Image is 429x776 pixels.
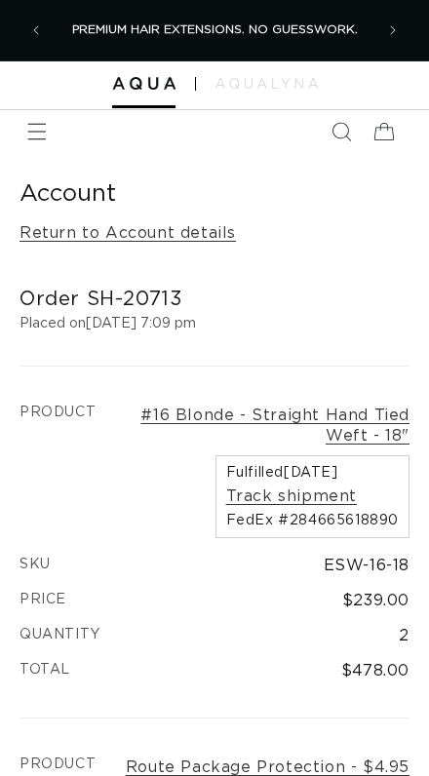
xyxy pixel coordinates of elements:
summary: Menu [16,110,58,153]
td: $478.00 [19,653,409,718]
p: Placed on [19,312,409,336]
td: 2 [19,618,409,653]
span: Fulfilled [226,466,399,480]
span: $239.00 [342,593,409,608]
a: #16 Blonde - Straight Hand Tied Weft - 18" [115,406,409,446]
button: Next announcement [371,9,414,52]
span: FedEx #284665618890 [226,514,399,527]
summary: Search [320,110,363,153]
img: Aqua Hair Extensions [112,77,175,90]
h1: Account [19,179,409,210]
time: [DATE] 7:09 pm [86,317,196,330]
a: Track shipment [226,486,357,507]
span: PREMIUM HAIR EXTENSIONS. NO GUESSWORK. [72,23,358,35]
td: ESW-16-18 [19,548,409,583]
a: Return to Account details [19,219,236,248]
img: aqualyna.com [215,78,318,88]
time: [DATE] [284,466,338,480]
button: Previous announcement [15,9,58,52]
h2: Order SH-20713 [19,287,409,312]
